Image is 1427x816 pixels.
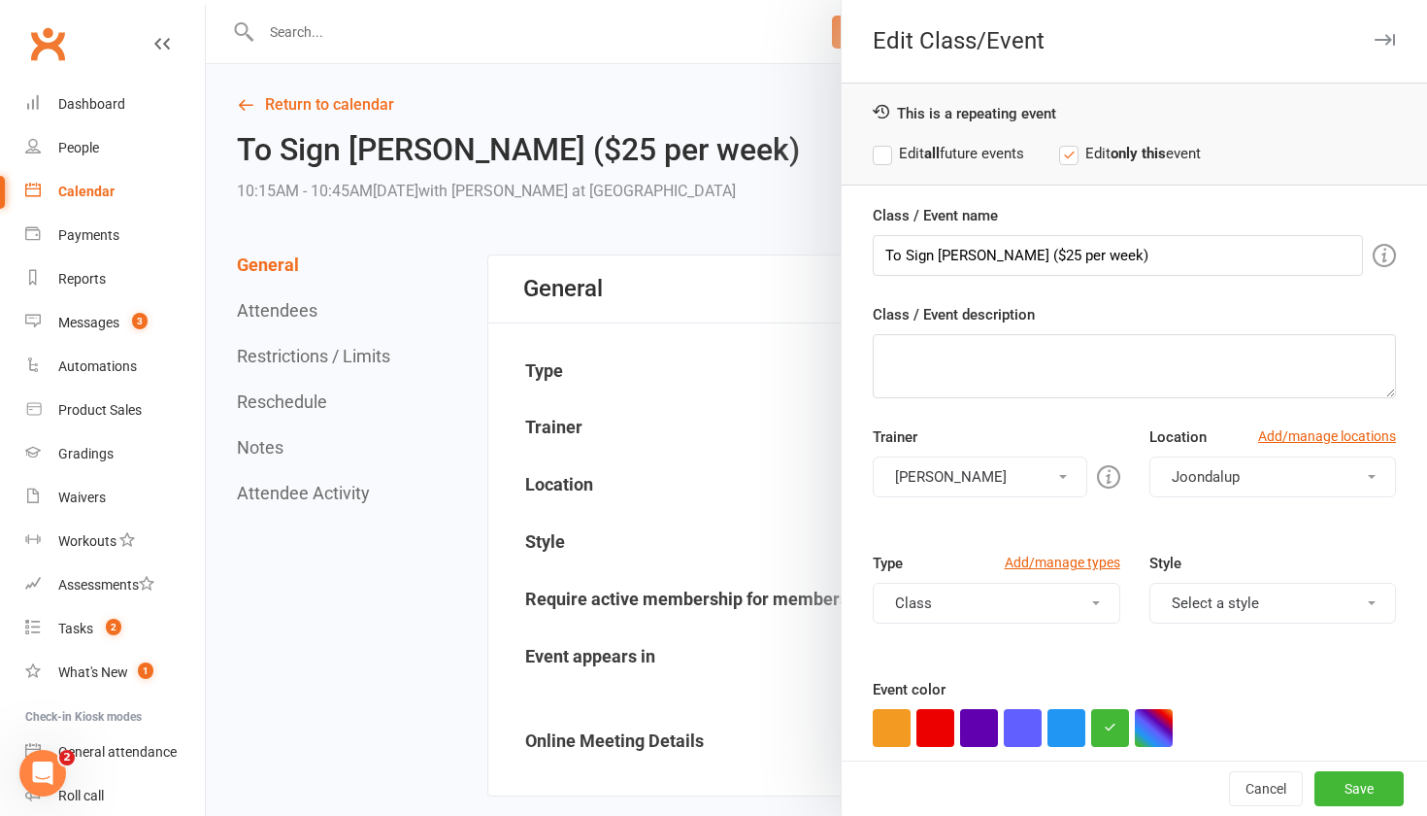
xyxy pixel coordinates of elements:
a: Reports [25,257,205,301]
strong: all [924,145,940,162]
div: Dashboard [58,96,125,112]
label: Class / Event name [873,204,998,227]
button: [PERSON_NAME] [873,457,1086,497]
button: Select a style [1149,583,1396,624]
a: Product Sales [25,389,205,432]
div: Roll call [58,788,104,803]
div: Workouts [58,533,116,549]
strong: only this [1111,145,1166,162]
iframe: Intercom live chat [19,750,66,797]
div: Calendar [58,184,115,199]
button: Save [1314,771,1404,806]
a: Add/manage locations [1258,425,1396,447]
a: Dashboard [25,83,205,126]
div: Reports [58,271,106,287]
label: Edit future events [873,142,1024,165]
label: Type [873,552,903,575]
div: Gradings [58,446,114,461]
a: Clubworx [23,19,72,68]
div: This is a repeating event [873,103,1396,122]
a: Assessments [25,563,205,607]
div: Automations [58,358,137,374]
div: Product Sales [58,402,142,418]
div: People [58,140,99,155]
div: General attendance [58,744,177,760]
label: Edit event [1059,142,1201,165]
a: Workouts [25,520,205,563]
div: Edit Class/Event [842,27,1427,54]
div: Waivers [58,490,106,505]
a: Automations [25,345,205,389]
div: Payments [58,227,119,243]
label: Style [1149,552,1181,575]
div: What's New [58,664,128,680]
a: Payments [25,214,205,257]
label: Class / Event description [873,303,1035,326]
button: Cancel [1229,771,1303,806]
span: 3 [132,313,148,329]
span: 1 [138,663,153,679]
button: Joondalup [1149,457,1396,497]
span: 2 [59,750,75,765]
a: Waivers [25,476,205,520]
label: Location [1149,425,1207,449]
a: Messages 3 [25,301,205,345]
a: Calendar [25,170,205,214]
label: Trainer [873,425,917,449]
div: Messages [58,315,119,330]
a: General attendance kiosk mode [25,731,205,774]
input: Enter event name [873,235,1363,276]
span: Joondalup [1172,468,1240,486]
button: Class [873,583,1119,624]
div: Tasks [58,621,93,636]
a: Add/manage types [1005,552,1120,573]
a: What's New1 [25,651,205,695]
a: People [25,126,205,170]
div: Assessments [58,577,154,593]
a: Tasks 2 [25,607,205,651]
label: Event color [873,678,946,701]
span: 2 [106,619,121,635]
a: Gradings [25,432,205,476]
